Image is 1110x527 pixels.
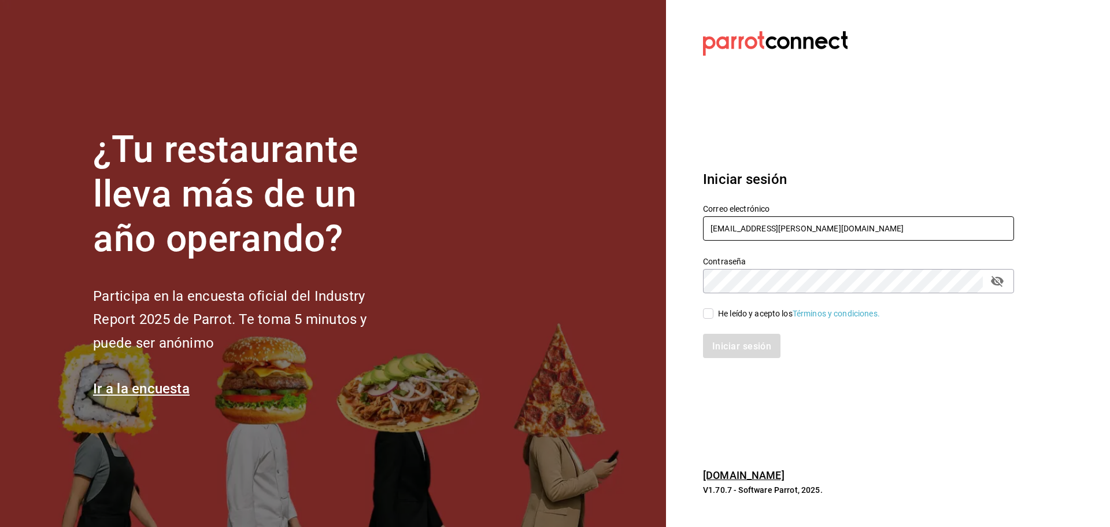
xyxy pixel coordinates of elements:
[93,288,367,352] font: Participa en la encuesta oficial del Industry Report 2025 de Parrot. Te toma 5 minutos y puede se...
[703,257,746,266] font: Contraseña
[703,469,785,481] a: [DOMAIN_NAME]
[718,309,793,318] font: He leído y acepto los
[703,171,787,187] font: Iniciar sesión
[987,271,1007,291] button: campo de contraseña
[93,128,358,260] font: ¿Tu restaurante lleva más de un año operando?
[703,204,769,213] font: Correo electrónico
[93,381,190,397] a: Ir a la encuesta
[703,216,1014,241] input: Ingresa tu correo electrónico
[703,485,823,495] font: V1.70.7 - Software Parrot, 2025.
[793,309,880,318] a: Términos y condiciones.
